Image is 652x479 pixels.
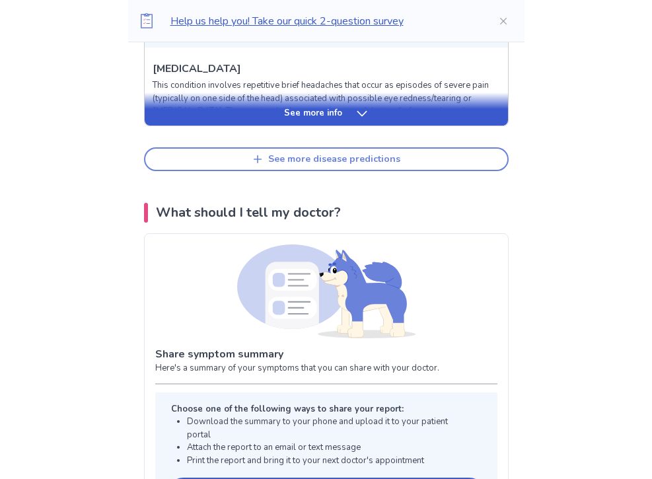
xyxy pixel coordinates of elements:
p: This condition involves repetitive brief headaches that occur as episodes of severe pain (typical... [153,79,500,144]
p: What should I tell my doctor? [156,203,341,223]
li: Print the report and bring it to your next doctor's appointment [187,455,471,468]
p: See more info [284,107,342,120]
p: Share symptom summary [155,346,497,362]
li: Attach the report to an email or text message [187,441,471,455]
div: See more disease predictions [268,154,400,165]
p: [MEDICAL_DATA] [153,61,241,77]
p: Help us help you! Take our quick 2-question survey [170,13,477,29]
button: See more disease predictions [144,147,509,171]
img: Shiba (Report) [237,244,416,338]
p: Here's a summary of your symptoms that you can share with your doctor. [155,362,497,375]
li: Download the summary to your phone and upload it to your patient portal [187,416,471,441]
p: Choose one of the following ways to share your report: [171,403,471,416]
